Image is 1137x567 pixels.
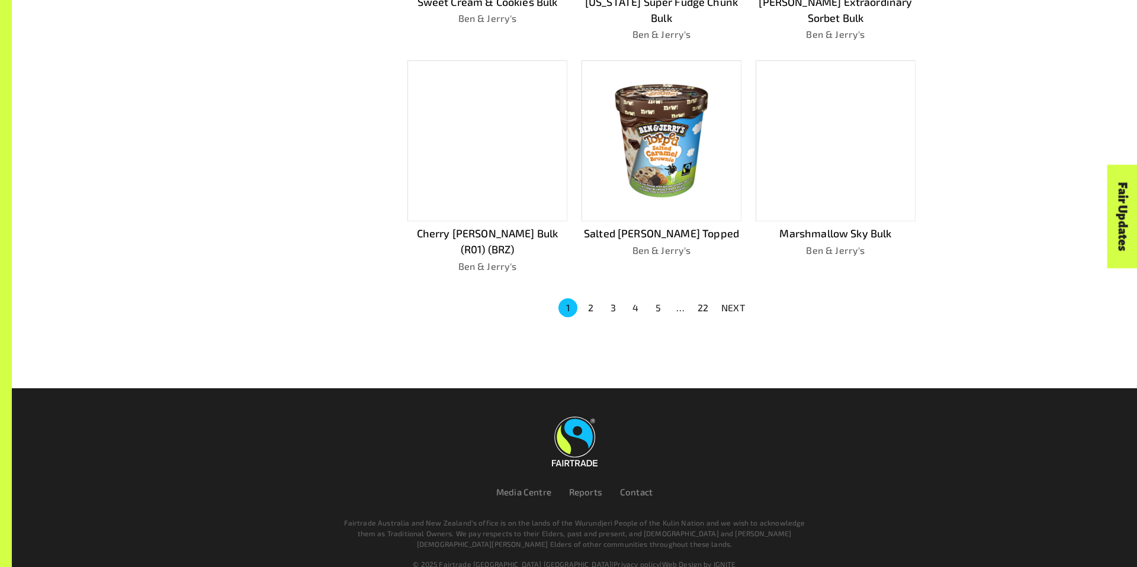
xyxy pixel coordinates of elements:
p: Ben & Jerry's [407,259,567,273]
a: Media Centre [496,487,551,497]
button: NEXT [714,297,752,318]
button: Go to page 22 [693,298,712,317]
a: Reports [569,487,602,497]
p: Ben & Jerry's [756,27,916,41]
nav: pagination navigation [557,297,752,318]
p: Ben & Jerry's [582,27,741,41]
a: Salted [PERSON_NAME] ToppedBen & Jerry's [582,60,741,273]
p: Ben & Jerry's [756,243,916,257]
button: page 1 [558,298,577,317]
p: Marshmallow Sky Bulk [756,225,916,241]
p: Cherry [PERSON_NAME] Bulk (R01) (BRZ) [407,225,567,257]
div: … [671,301,690,315]
p: NEXT [721,301,745,315]
button: Go to page 4 [626,298,645,317]
a: Cherry [PERSON_NAME] Bulk (R01) (BRZ)Ben & Jerry's [407,60,567,273]
button: Go to page 3 [603,298,622,317]
p: Ben & Jerry's [407,11,567,25]
button: Go to page 2 [581,298,600,317]
a: Contact [620,487,653,497]
img: Fairtrade Australia New Zealand logo [552,417,598,466]
a: Marshmallow Sky BulkBen & Jerry's [756,60,916,273]
p: Salted [PERSON_NAME] Topped [582,225,741,241]
button: Go to page 5 [648,298,667,317]
p: Fairtrade Australia and New Zealand’s office is on the lands of the Wurundjeri People of the Kuli... [339,517,810,549]
p: Ben & Jerry's [582,243,741,257]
